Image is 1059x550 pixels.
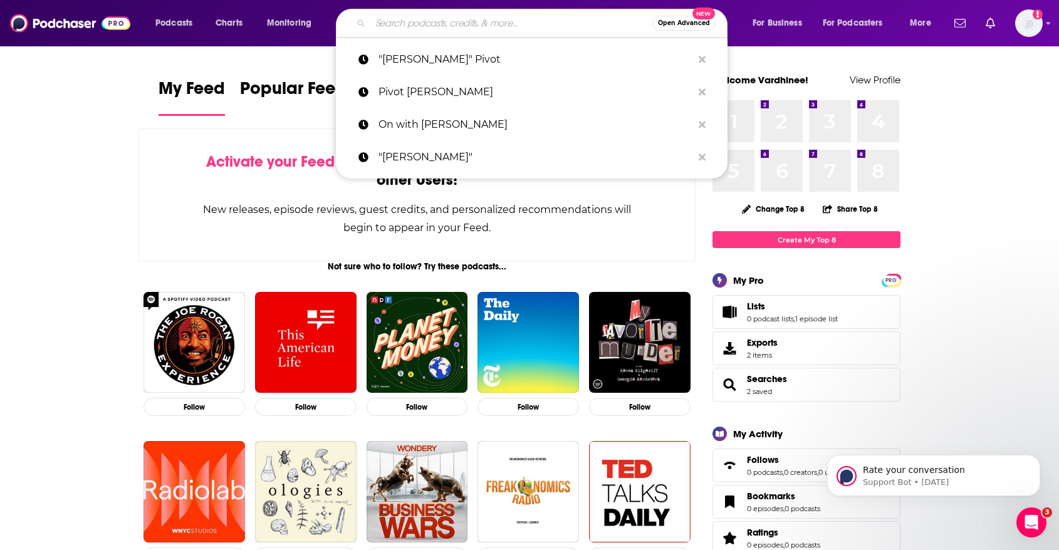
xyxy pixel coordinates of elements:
a: PRO [884,275,899,284]
span: , [783,504,785,513]
a: Show notifications dropdown [949,13,971,34]
button: Open AdvancedNew [652,16,716,31]
span: , [783,541,785,549]
button: Share Top 8 [822,197,879,221]
iframe: Intercom notifications message [808,428,1059,516]
button: Follow [589,398,691,416]
div: Search podcasts, credits, & more... [348,9,739,38]
a: Welcome Vardhinee! [712,74,808,86]
a: On with [PERSON_NAME] [336,108,728,141]
span: Exports [747,337,778,348]
p: "Kara Swisher" [378,141,692,174]
svg: Add a profile image [1033,9,1043,19]
a: Charts [207,13,250,33]
span: , [783,468,784,477]
p: Pivot Kara Swisher [378,76,692,108]
span: Open Advanced [658,20,710,26]
p: "Kara Swisher" Pivot [378,43,692,76]
a: 0 podcasts [785,504,820,513]
a: 1 episode list [795,314,838,323]
button: open menu [744,13,818,33]
span: New [692,8,715,19]
img: Podchaser - Follow, Share and Rate Podcasts [10,11,130,35]
a: Exports [712,331,900,365]
button: Follow [367,398,468,416]
span: Popular Feed [240,78,347,106]
img: This American Life [255,292,357,393]
img: User Profile [1015,9,1043,37]
span: For Podcasters [823,14,883,32]
button: open menu [147,13,209,33]
a: Show notifications dropdown [981,13,1000,34]
span: More [910,14,931,32]
img: Freakonomics Radio [477,441,579,542]
span: Follows [747,454,779,465]
span: 3 [1042,507,1052,517]
button: Change Top 8 [734,201,812,217]
a: My Feed [159,78,225,116]
span: Lists [712,295,900,329]
a: 0 podcasts [747,468,783,477]
img: Radiolab [143,441,245,542]
input: Search podcasts, credits, & more... [370,13,652,33]
span: PRO [884,276,899,285]
a: 0 creators [784,468,817,477]
img: My Favorite Murder with Karen Kilgariff and Georgia Hardstark [589,292,691,393]
span: Follows [712,449,900,482]
a: Searches [717,376,742,393]
a: Ratings [717,529,742,547]
span: Activate your Feed [206,152,335,171]
a: Create My Top 8 [712,231,900,248]
div: Not sure who to follow? Try these podcasts... [138,261,696,272]
div: My Pro [733,274,764,286]
a: 0 podcast lists [747,314,794,323]
iframe: Intercom live chat [1016,507,1046,537]
a: "[PERSON_NAME]" [336,141,728,174]
span: Exports [717,340,742,357]
span: Searches [712,368,900,402]
button: Follow [143,398,245,416]
img: Business Wars [367,441,468,542]
a: Pivot [PERSON_NAME] [336,76,728,108]
a: Follows [747,454,862,465]
a: Bookmarks [747,490,820,502]
span: , [794,314,795,323]
a: Searches [747,373,787,385]
p: On with Kara Swisher [378,108,692,141]
a: Follows [717,457,742,474]
img: Planet Money [367,292,468,393]
a: 0 podcasts [785,541,820,549]
div: by following Podcasts, Creators, Lists, and other Users! [202,153,632,189]
a: View Profile [850,74,900,86]
span: Ratings [747,527,778,538]
a: Ratings [747,527,820,538]
a: Lists [717,303,742,321]
span: Logged in as vardhprak [1015,9,1043,37]
img: The Joe Rogan Experience [143,292,245,393]
span: My Feed [159,78,225,106]
img: The Daily [477,292,579,393]
button: Show profile menu [1015,9,1043,37]
span: Bookmarks [712,485,900,519]
span: Podcasts [155,14,192,32]
div: My Activity [733,428,783,440]
span: Charts [216,14,243,32]
a: TED Talks Daily [589,441,691,542]
span: Monitoring [267,14,311,32]
a: Lists [747,301,838,312]
button: open menu [901,13,947,33]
